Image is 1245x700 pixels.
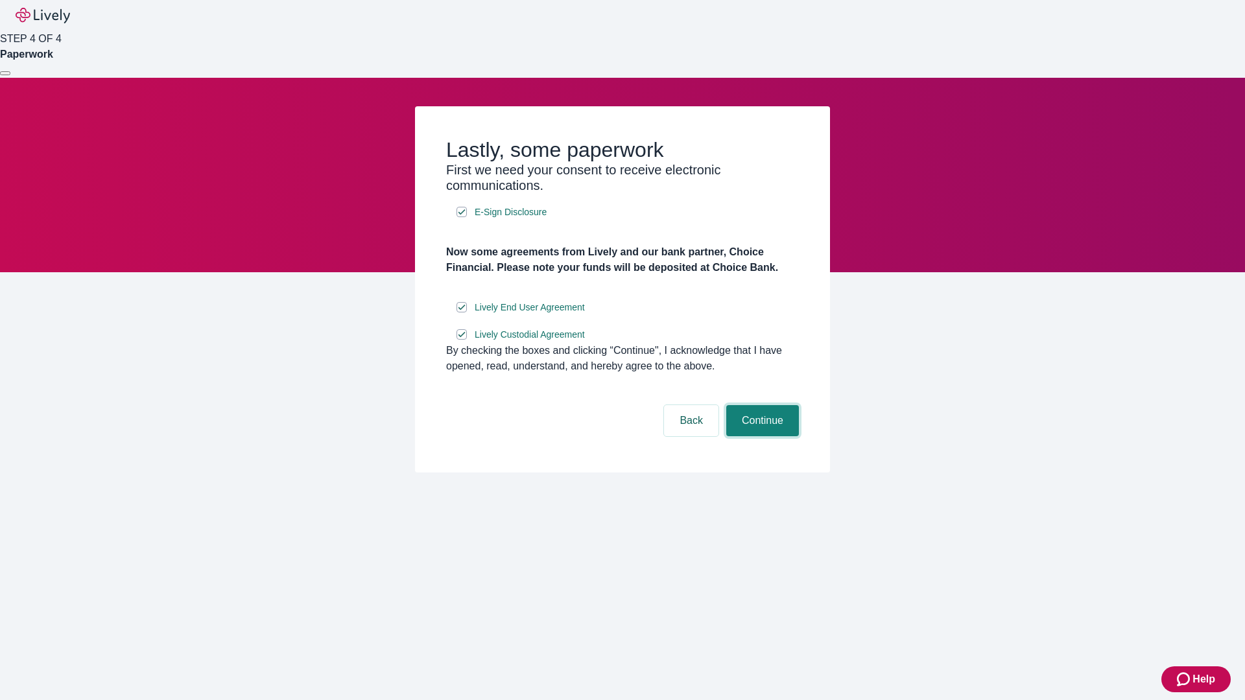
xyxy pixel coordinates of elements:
h4: Now some agreements from Lively and our bank partner, Choice Financial. Please note your funds wi... [446,244,799,275]
span: E-Sign Disclosure [475,205,547,219]
a: e-sign disclosure document [472,299,587,316]
span: Lively End User Agreement [475,301,585,314]
h3: First we need your consent to receive electronic communications. [446,162,799,193]
span: Lively Custodial Agreement [475,328,585,342]
button: Back [664,405,718,436]
img: Lively [16,8,70,23]
a: e-sign disclosure document [472,327,587,343]
button: Continue [726,405,799,436]
a: e-sign disclosure document [472,204,549,220]
span: Help [1192,671,1215,687]
div: By checking the boxes and clicking “Continue", I acknowledge that I have opened, read, understand... [446,343,799,374]
svg: Zendesk support icon [1177,671,1192,687]
h2: Lastly, some paperwork [446,137,799,162]
button: Zendesk support iconHelp [1161,666,1231,692]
